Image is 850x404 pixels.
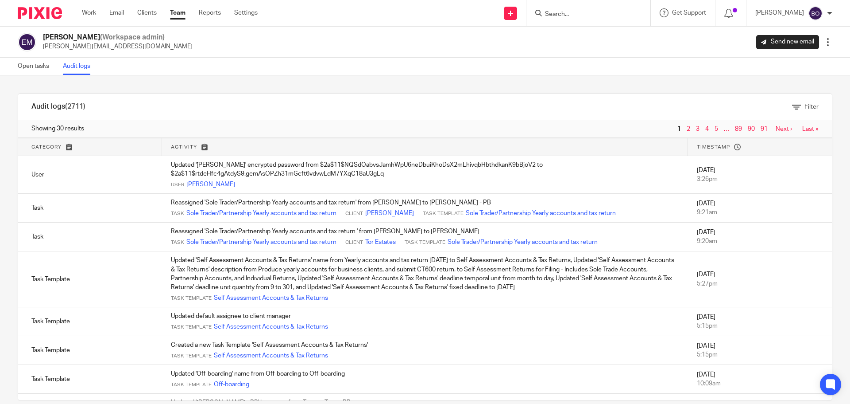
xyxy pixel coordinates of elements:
[18,365,162,394] td: Task Template
[186,209,336,218] a: Sole Trader/Partnership Yearly accounts and tax return
[171,324,212,331] span: Task Template
[137,8,157,17] a: Clients
[63,58,97,75] a: Audit logs
[722,124,731,134] span: …
[365,238,396,247] a: Tor Estates
[171,239,184,246] span: Task
[100,34,165,41] span: (Workspace admin)
[688,223,832,251] td: [DATE]
[672,10,706,16] span: Get Support
[688,251,832,307] td: [DATE]
[688,336,832,365] td: [DATE]
[748,126,755,132] a: 90
[735,126,742,132] a: 89
[688,156,832,194] td: [DATE]
[697,237,823,246] div: 9:20am
[697,279,823,288] div: 5:27pm
[448,238,598,247] a: Sole Trader/Partnership Yearly accounts and tax return
[697,379,823,388] div: 10:09am
[675,126,819,133] nav: pager
[199,8,221,17] a: Reports
[696,126,699,132] a: 3
[171,295,212,302] span: Task Template
[808,6,823,20] img: svg%3E
[171,181,184,188] span: User
[697,208,823,217] div: 9:21am
[234,8,258,17] a: Settings
[171,381,212,388] span: Task Template
[18,58,56,75] a: Open tasks
[162,365,688,394] td: Updated 'Off-boarding' name from Off-boarding to Off-boarding
[776,126,792,132] a: Next ›
[18,194,162,223] td: Task
[697,322,823,330] div: 5:15pm
[345,239,363,246] span: Client
[43,33,193,42] h2: [PERSON_NAME]
[755,8,804,17] p: [PERSON_NAME]
[18,156,162,194] td: User
[162,223,688,251] td: Reassigned 'Sole Trader/Partnership Yearly accounts and tax return ' from [PERSON_NAME] to [PERSO...
[18,307,162,336] td: Task Template
[214,322,328,331] a: Self Assessment Accounts & Tax Returns
[687,126,690,132] a: 2
[186,180,235,189] a: [PERSON_NAME]
[214,380,249,389] a: Off-boarding
[171,353,212,360] span: Task Template
[18,223,162,251] td: Task
[675,124,683,134] span: 1
[688,365,832,394] td: [DATE]
[705,126,709,132] a: 4
[345,210,363,217] span: Client
[214,294,328,302] a: Self Assessment Accounts & Tax Returns
[170,8,185,17] a: Team
[688,194,832,223] td: [DATE]
[162,307,688,336] td: Updated default assignee to client manager
[423,210,464,217] span: Task Template
[82,8,96,17] a: Work
[544,11,624,19] input: Search
[804,104,819,110] span: Filter
[171,145,197,149] span: Activity
[688,307,832,336] td: [DATE]
[214,351,328,360] a: Self Assessment Accounts & Tax Returns
[31,124,84,133] span: Showing 30 results
[365,209,414,218] a: [PERSON_NAME]
[18,7,62,19] img: Pixie
[171,210,184,217] span: Task
[756,35,819,49] a: Send new email
[186,238,336,247] a: Sole Trader/Partnership Yearly accounts and tax return
[18,33,36,51] img: svg%3E
[466,209,616,218] a: Sole Trader/Partnership Yearly accounts and tax return
[802,126,819,132] a: Last »
[162,251,688,307] td: Updated 'Self Assessment Accounts & Tax Returns' name from Yearly accounts and tax return [DATE] ...
[405,239,445,246] span: Task Template
[715,126,718,132] a: 5
[31,145,62,149] span: Category
[162,156,688,194] td: Updated '[PERSON_NAME]' encrypted password from $2a$11$NQSdOabvsJamhWpU6neDbuiKhoDsX2mLhivqbHbthd...
[697,145,730,149] span: Timestamp
[18,336,162,365] td: Task Template
[697,350,823,359] div: 5:15pm
[162,336,688,365] td: Created a new Task Template 'Self Assessment Accounts & Tax Returns'
[43,42,193,51] p: [PERSON_NAME][EMAIL_ADDRESS][DOMAIN_NAME]
[18,251,162,307] td: Task Template
[162,194,688,223] td: Reassigned 'Sole Trader/Partnership Yearly accounts and tax return' from [PERSON_NAME] to [PERSON...
[761,126,768,132] a: 91
[109,8,124,17] a: Email
[697,175,823,184] div: 3:26pm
